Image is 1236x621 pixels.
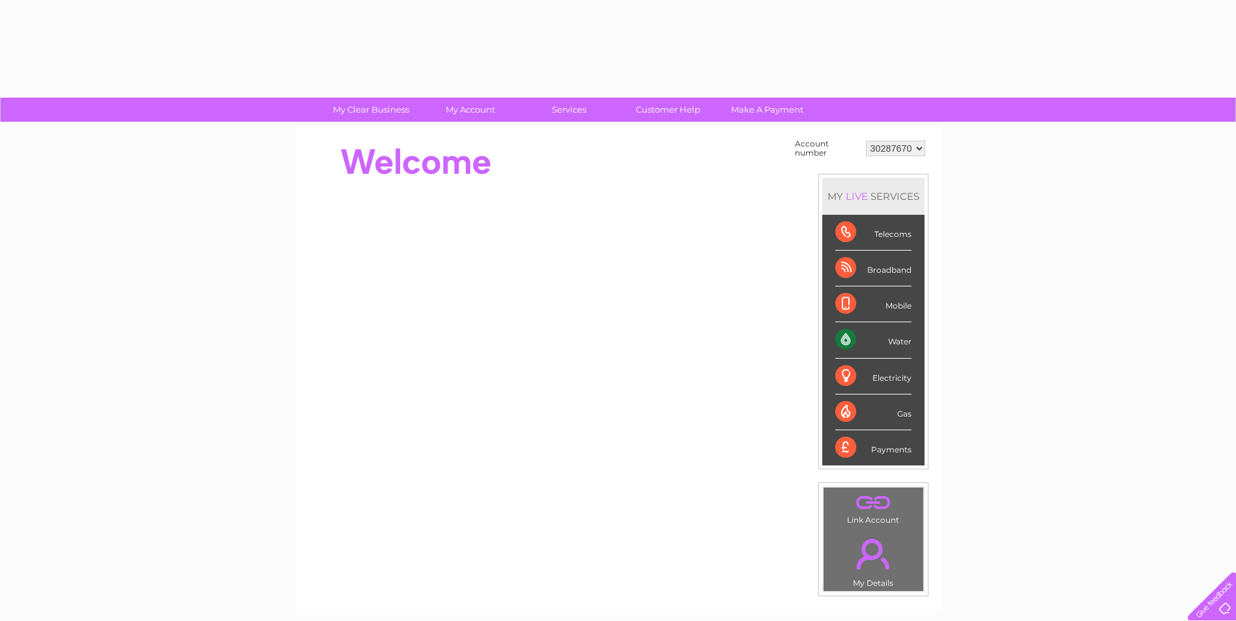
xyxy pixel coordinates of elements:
a: My Clear Business [317,98,425,122]
a: Customer Help [614,98,722,122]
div: Electricity [835,359,912,394]
td: Link Account [823,487,924,528]
div: Water [835,322,912,358]
a: . [827,531,920,577]
a: My Account [416,98,524,122]
a: . [827,491,920,514]
div: Gas [835,394,912,430]
div: Payments [835,430,912,465]
a: Make A Payment [713,98,821,122]
td: My Details [823,528,924,592]
td: Account number [792,136,863,161]
div: Telecoms [835,215,912,251]
a: Services [515,98,623,122]
div: Broadband [835,251,912,286]
div: Mobile [835,286,912,322]
div: MY SERVICES [822,178,925,215]
div: LIVE [843,190,870,202]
